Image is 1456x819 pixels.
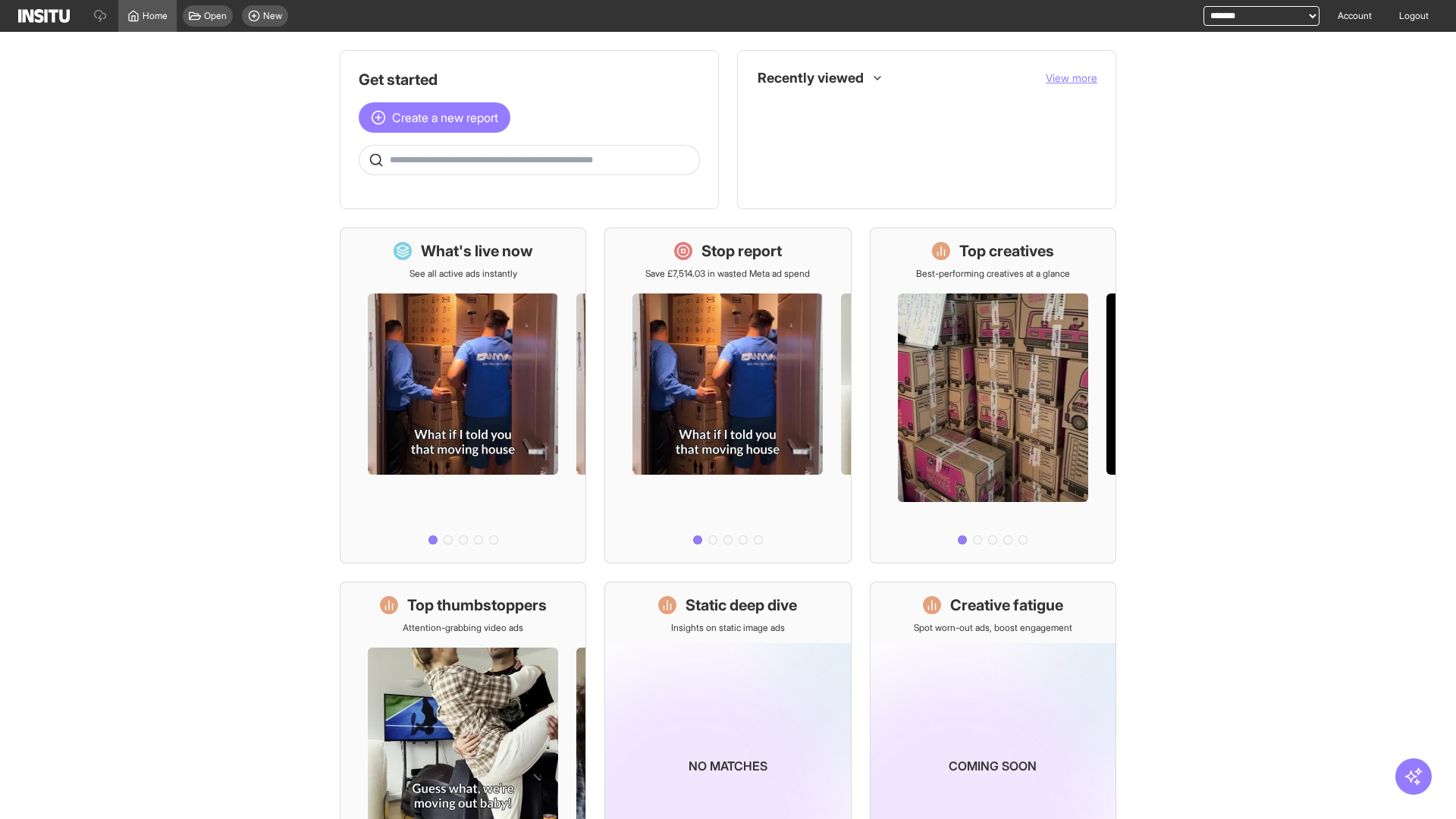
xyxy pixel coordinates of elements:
span: View more [1046,71,1097,84]
h1: Top thumbstoppers [407,595,547,616]
a: Top creativesBest-performing creatives at a glance [870,227,1116,563]
a: What's live nowSee all active ads instantly [340,227,586,563]
h1: What's live now [421,240,533,262]
span: Home [143,10,168,22]
p: Best-performing creatives at a glance [916,268,1070,280]
button: Create a new report [359,102,510,133]
img: Logo [18,9,70,23]
span: New [263,10,282,22]
h1: Stop report [701,240,782,262]
span: Create a new report [392,108,498,127]
p: See all active ads instantly [409,268,517,280]
p: No matches [689,757,767,775]
span: Open [204,10,227,22]
p: Insights on static image ads [671,622,785,634]
a: Stop reportSave £7,514.03 in wasted Meta ad spend [604,227,851,563]
h1: Static deep dive [686,595,797,616]
p: Save £7,514.03 in wasted Meta ad spend [645,268,810,280]
p: Attention-grabbing video ads [403,622,523,634]
h1: Get started [359,69,700,90]
button: View more [1046,71,1097,86]
h1: Top creatives [959,240,1054,262]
